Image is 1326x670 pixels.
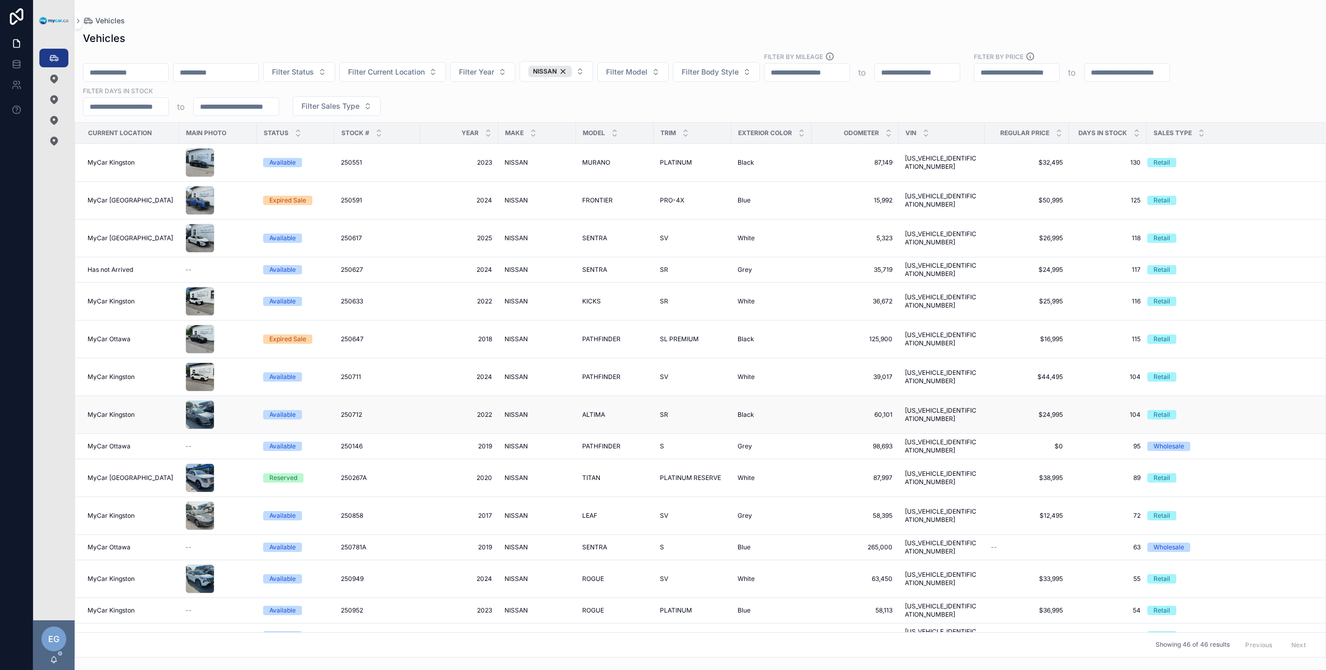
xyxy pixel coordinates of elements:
span: PATHFINDER [582,335,621,343]
span: $50,995 [991,196,1063,205]
a: SL PREMIUM [660,335,725,343]
span: [US_VEHICLE_IDENTIFICATION_NUMBER] [905,331,978,347]
a: 36,672 [818,297,892,305]
div: Retail [1154,196,1170,205]
span: Black [738,411,754,419]
a: 125 [1075,196,1141,205]
span: NISSAN [505,411,528,419]
a: NISSAN [505,474,570,482]
span: 250858 [341,512,363,520]
a: NISSAN [505,512,570,520]
a: Available [263,442,328,451]
span: SL PREMIUM [660,335,699,343]
a: Grey [738,266,805,274]
span: 35,719 [818,266,892,274]
a: Retail [1147,234,1312,243]
a: MyCar Kingston [88,297,173,305]
span: Filter Model [606,67,647,77]
span: 98,693 [818,442,892,450]
a: PATHFINDER [582,373,647,381]
a: Wholesale [1147,442,1312,451]
a: SV [660,373,725,381]
a: 2022 [427,411,492,419]
button: Unselect 12 [528,66,572,77]
a: White [738,234,805,242]
span: MyCar Ottawa [88,335,131,343]
a: Retail [1147,473,1312,483]
a: SENTRA [582,266,647,274]
span: $0 [991,442,1063,450]
a: Blue [738,196,805,205]
a: MyCar [GEOGRAPHIC_DATA] [88,474,173,482]
a: Available [263,158,328,167]
a: 87,997 [818,474,892,482]
div: Retail [1154,158,1170,167]
a: 2020 [427,474,492,482]
div: scrollable content [33,41,75,164]
span: 250711 [341,373,361,381]
span: KICKS [582,297,601,305]
span: White [738,474,755,482]
a: Black [738,335,805,343]
a: NISSAN [505,196,570,205]
span: Filter Current Location [348,67,425,77]
a: SR [660,266,725,274]
a: [US_VEHICLE_IDENTIFICATION_NUMBER] [905,261,978,278]
span: 250591 [341,196,362,205]
button: Select Button [597,62,669,82]
div: Retail [1154,473,1170,483]
span: Grey [738,442,752,450]
a: [US_VEHICLE_IDENTIFICATION_NUMBER] [905,293,978,310]
a: $44,495 [991,373,1063,381]
a: MyCar [GEOGRAPHIC_DATA] [88,196,173,205]
a: $24,995 [991,411,1063,419]
button: Select Button [520,61,593,82]
a: $24,995 [991,266,1063,274]
a: 250551 [341,158,414,167]
button: Select Button [293,96,381,116]
a: White [738,474,805,482]
span: 130 [1075,158,1141,167]
span: White [738,373,755,381]
a: Retail [1147,372,1312,382]
div: Wholesale [1154,442,1184,451]
span: FRONTIER [582,196,613,205]
a: MURANO [582,158,647,167]
span: TITAN [582,474,600,482]
span: NISSAN [505,512,528,520]
a: [US_VEHICLE_IDENTIFICATION_NUMBER] [905,438,978,455]
a: Vehicles [83,16,125,26]
span: White [738,297,755,305]
span: MyCar Kingston [88,373,135,381]
span: NISSAN [505,196,528,205]
span: [US_VEHICLE_IDENTIFICATION_NUMBER] [905,406,978,423]
a: Retail [1147,265,1312,274]
span: ALTIMA [582,411,605,419]
a: NISSAN [505,335,570,343]
button: Select Button [450,62,515,82]
div: Available [269,297,296,306]
a: 89 [1075,474,1141,482]
a: FRONTIER [582,196,647,205]
span: Filter Body Style [682,67,739,77]
label: FILTER BY PRICE [974,52,1024,61]
span: 115 [1075,335,1141,343]
a: [US_VEHICLE_IDENTIFICATION_NUMBER] [905,192,978,209]
a: $16,995 [991,335,1063,343]
a: PATHFINDER [582,335,647,343]
span: 250551 [341,158,362,167]
a: 116 [1075,297,1141,305]
a: White [738,297,805,305]
span: SR [660,297,668,305]
a: 2025 [427,234,492,242]
span: PATHFINDER [582,373,621,381]
div: Available [269,442,296,451]
a: 95 [1075,442,1141,450]
div: Retail [1154,511,1170,520]
a: Expired Sale [263,334,328,344]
